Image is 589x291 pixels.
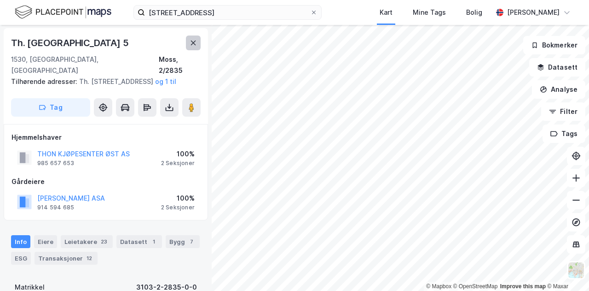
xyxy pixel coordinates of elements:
[543,247,589,291] div: Kontrollprogram for chat
[11,252,31,265] div: ESG
[34,235,57,248] div: Eiere
[11,36,130,50] div: Th. [GEOGRAPHIC_DATA] 5
[166,235,200,248] div: Bygg
[187,237,196,246] div: 7
[116,235,162,248] div: Datasett
[380,7,393,18] div: Kart
[35,252,98,265] div: Transaksjoner
[11,54,159,76] div: 1530, [GEOGRAPHIC_DATA], [GEOGRAPHIC_DATA]
[507,7,560,18] div: [PERSON_NAME]
[12,176,200,187] div: Gårdeiere
[500,283,546,290] a: Improve this map
[413,7,446,18] div: Mine Tags
[99,237,109,246] div: 23
[543,247,589,291] iframe: Chat Widget
[523,36,585,54] button: Bokmerker
[37,204,74,211] div: 914 594 685
[426,283,451,290] a: Mapbox
[12,132,200,143] div: Hjemmelshaver
[145,6,310,19] input: Søk på adresse, matrikkel, gårdeiere, leietakere eller personer
[11,235,30,248] div: Info
[11,76,193,87] div: Th. [STREET_ADDRESS]
[161,160,195,167] div: 2 Seksjoner
[159,54,201,76] div: Moss, 2/2835
[466,7,482,18] div: Bolig
[161,193,195,204] div: 100%
[61,235,113,248] div: Leietakere
[541,102,585,121] button: Filter
[37,160,74,167] div: 985 657 653
[453,283,498,290] a: OpenStreetMap
[11,77,79,85] span: Tilhørende adresser:
[161,204,195,211] div: 2 Seksjoner
[149,237,158,246] div: 1
[15,4,111,20] img: logo.f888ab2527a4732fd821a326f86c7f29.svg
[529,58,585,77] button: Datasett
[532,80,585,99] button: Analyse
[161,148,195,160] div: 100%
[11,98,90,117] button: Tag
[85,254,94,263] div: 12
[543,125,585,143] button: Tags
